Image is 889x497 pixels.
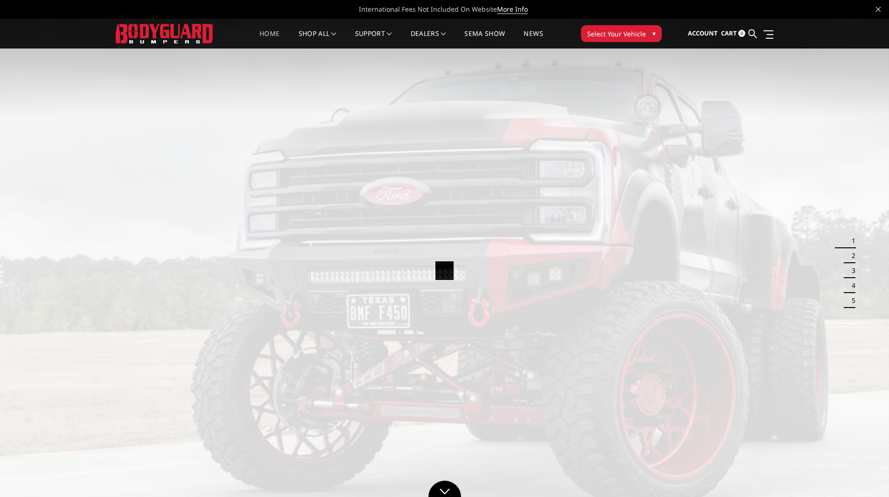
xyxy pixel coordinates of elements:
[846,248,855,263] button: 2 of 5
[428,481,461,497] a: Click to Down
[688,21,718,46] a: Account
[116,24,214,43] img: BODYGUARD BUMPERS
[721,21,745,46] a: Cart 0
[688,29,718,37] span: Account
[355,30,392,49] a: Support
[411,30,446,49] a: Dealers
[587,29,646,39] span: Select Your Vehicle
[581,25,662,42] button: Select Your Vehicle
[497,5,528,14] a: More Info
[721,29,737,37] span: Cart
[464,30,505,49] a: SEMA Show
[738,30,745,37] span: 0
[259,30,280,49] a: Home
[524,30,543,49] a: News
[846,233,855,248] button: 1 of 5
[846,278,855,293] button: 4 of 5
[299,30,336,49] a: shop all
[652,28,656,38] span: ▾
[846,263,855,278] button: 3 of 5
[846,293,855,308] button: 5 of 5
